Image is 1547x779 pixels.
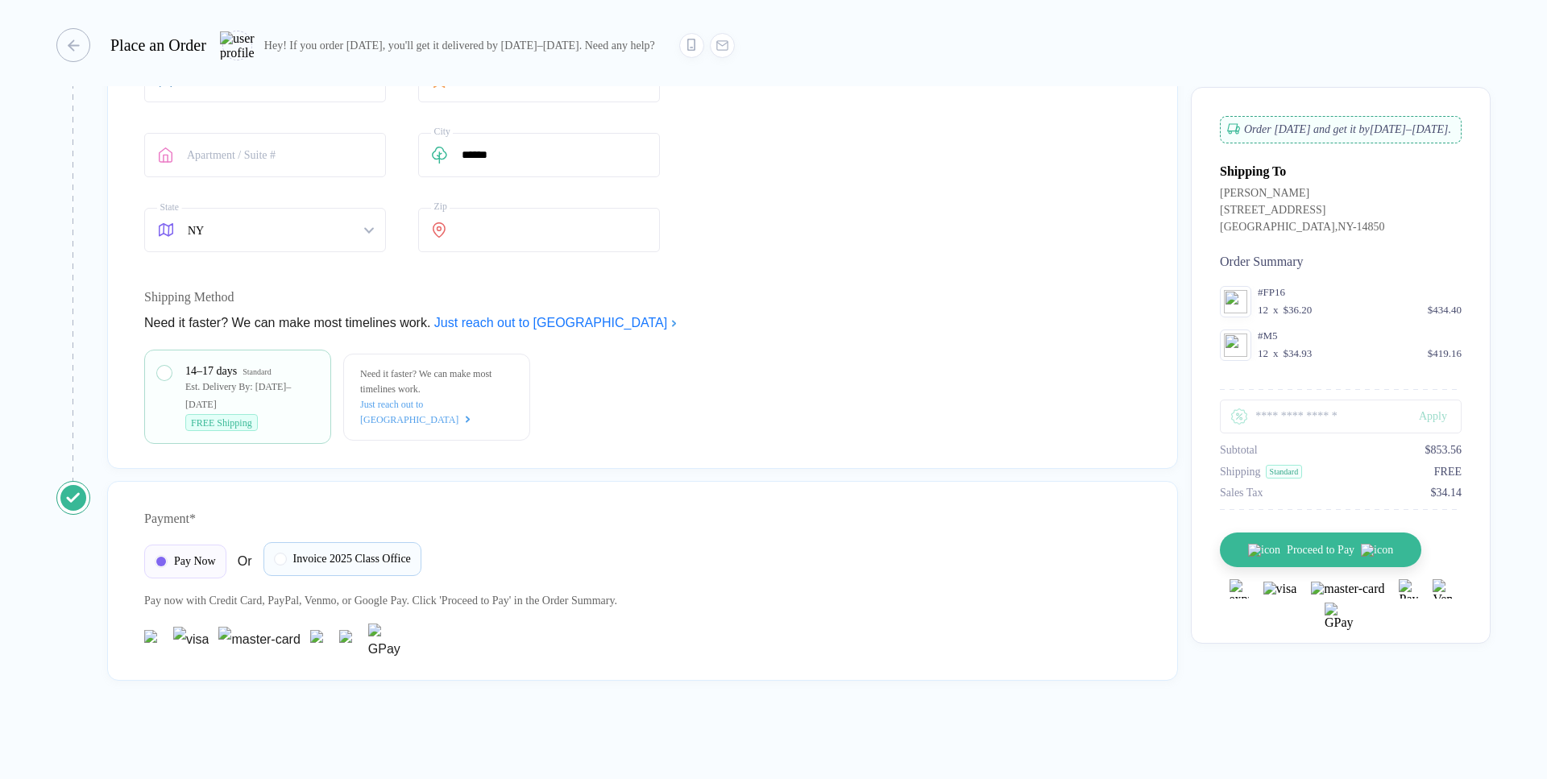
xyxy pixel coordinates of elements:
div: Est. Delivery By: [DATE]–[DATE] [185,378,318,413]
div: 12 [1258,347,1268,360]
img: GPay [1325,603,1357,635]
img: visa [173,627,209,653]
div: $419.16 [1428,347,1462,360]
span: Pay Now [174,555,216,568]
div: #M5 [1258,329,1462,342]
div: $36.20 [1284,304,1313,317]
div: [GEOGRAPHIC_DATA] , NY - 14850 [1220,221,1385,238]
div: 12 [1258,304,1268,317]
span: NY [188,209,373,251]
img: Venmo [1433,579,1452,599]
img: image_error.svg [1224,334,1247,357]
div: 14–17 days StandardEst. Delivery By: [DATE]–[DATE]FREE Shipping [157,363,318,431]
div: Sales Tax [1220,487,1263,499]
div: Shipping [1220,466,1261,479]
div: Order Summary [1220,255,1462,269]
div: Place an Order [110,36,206,55]
img: visa [1263,582,1297,596]
div: x [1271,347,1280,360]
span: Invoice 2025 Class Office [293,553,411,566]
div: Shipping To [1220,164,1286,179]
div: Pay Now [144,545,226,578]
div: [PERSON_NAME] [1220,187,1385,204]
div: Or [144,545,421,578]
div: Standard [1266,465,1303,479]
div: Need it faster? We can make most timelines work. [356,367,521,428]
div: $34.93 [1284,347,1313,360]
button: iconProceed to Payicon [1220,532,1421,567]
img: master-card [218,627,300,653]
div: Payment [144,506,1141,532]
div: Hey! If you order [DATE], you'll get it delivered by [DATE]–[DATE]. Need any help? [264,39,655,52]
div: Standard [243,363,272,381]
span: Proceed to Pay [1287,544,1354,557]
div: $34.14 [1431,487,1462,499]
div: FREE [1434,466,1462,479]
div: 14–17 days [185,363,237,380]
div: x [1271,304,1280,317]
div: Need it faster? We can make most timelines work. [144,310,1141,336]
div: Order [DATE] and get it by [DATE]–[DATE] . [1220,116,1462,143]
div: Subtotal [1220,444,1258,457]
button: Apply [1395,400,1462,433]
div: $853.56 [1425,444,1462,457]
img: icon [1248,544,1280,557]
div: Invoice 2025 Class Office [263,542,421,576]
img: icon [1361,544,1393,557]
img: GPay [368,624,400,656]
img: Paypal [310,630,330,649]
img: Paypal [1399,579,1418,599]
div: [STREET_ADDRESS] [1220,204,1385,221]
img: express [144,630,164,649]
img: user profile [220,31,255,60]
div: #FP16 [1258,286,1462,299]
a: Just reach out to [GEOGRAPHIC_DATA] [434,316,678,329]
a: Just reach out to [GEOGRAPHIC_DATA] [360,397,521,428]
div: Pay now with Credit Card, PayPal , Venmo , or Google Pay. Click 'Proceed to Pay' in the Order Sum... [144,591,1141,611]
div: FREE Shipping [185,414,258,431]
img: express [1230,579,1249,599]
div: $434.40 [1428,304,1462,317]
div: Apply [1419,410,1462,423]
img: master-card [1311,582,1384,596]
div: Shipping Method [144,284,1141,310]
img: image_error.svg [1224,290,1247,313]
img: Venmo [339,630,359,649]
